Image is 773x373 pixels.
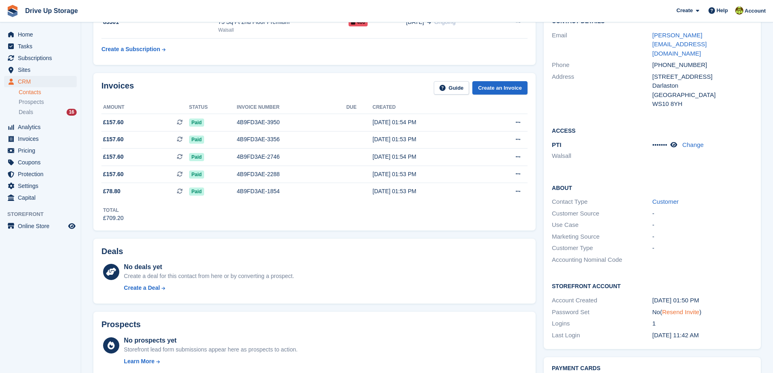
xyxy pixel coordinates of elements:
a: Prospects [19,98,77,106]
div: Create a deal for this contact from here or by converting a prospect. [124,272,294,280]
h2: Storefront Account [552,282,753,290]
a: menu [4,192,77,203]
img: stora-icon-8386f47178a22dfd0bd8f6a31ec36ba5ce8667c1dd55bd0f319d3a0aa187defe.svg [6,5,19,17]
h2: Prospects [101,320,141,329]
span: Create [676,6,693,15]
a: Deals 16 [19,108,77,116]
div: Address [552,72,652,109]
a: menu [4,76,77,87]
a: menu [4,168,77,180]
th: Amount [101,101,189,114]
div: Password Set [552,308,652,317]
div: [DATE] 01:54 PM [373,118,484,127]
div: 4B9FD3AE-3950 [237,118,347,127]
span: £157.60 [103,153,124,161]
span: Protection [18,168,67,180]
span: Ongoing [434,19,456,25]
div: [STREET_ADDRESS] [652,72,753,82]
a: Create a Subscription [101,42,166,57]
span: Home [18,29,67,40]
a: Create an Invoice [472,81,528,95]
span: Paid [189,136,204,144]
div: [PHONE_NUMBER] [652,60,753,70]
div: 4B9FD3AE-3356 [237,135,347,144]
div: Darlaston [652,81,753,91]
span: 400 [349,18,368,26]
span: Invoices [18,133,67,144]
div: 83301 [101,18,218,26]
span: Pricing [18,145,67,156]
div: [DATE] 01:53 PM [373,135,484,144]
div: [DATE] 01:50 PM [652,296,753,305]
div: 75 Sq Ft 2nd Floor Premium [218,18,349,26]
h2: Payment cards [552,365,753,372]
div: Marketing Source [552,232,652,241]
a: Guide [434,81,469,95]
div: - [652,244,753,253]
div: 16 [67,109,77,116]
span: Subscriptions [18,52,67,64]
div: Storefront lead form submissions appear here as prospects to action. [124,345,297,354]
div: Contact Type [552,197,652,207]
div: Learn More [124,357,154,366]
div: No prospects yet [124,336,297,345]
a: Contacts [19,88,77,96]
h2: Deals [101,247,123,256]
div: - [652,220,753,230]
a: Learn More [124,357,297,366]
span: CRM [18,76,67,87]
span: Paid [189,188,204,196]
span: Deals [19,108,33,116]
span: Storefront [7,210,81,218]
span: Prospects [19,98,44,106]
a: Create a Deal [124,284,294,292]
span: Account [745,7,766,15]
div: Customer Type [552,244,652,253]
a: menu [4,220,77,232]
div: [DATE] 01:54 PM [373,153,484,161]
a: menu [4,145,77,156]
div: Use Case [552,220,652,230]
div: WS10 8YH [652,99,753,109]
span: Paid [189,153,204,161]
span: Paid [189,170,204,179]
span: £157.60 [103,135,124,144]
th: Due [346,101,373,114]
span: Help [717,6,728,15]
span: Analytics [18,121,67,133]
div: No [652,308,753,317]
span: £78.80 [103,187,121,196]
div: - [652,232,753,241]
span: Paid [189,119,204,127]
div: No deals yet [124,262,294,272]
div: [DATE] 01:53 PM [373,187,484,196]
a: Preview store [67,221,77,231]
span: Online Store [18,220,67,232]
div: Total [103,207,124,214]
span: PTI [552,141,561,148]
a: menu [4,41,77,52]
th: Invoice number [237,101,347,114]
div: £709.20 [103,214,124,222]
span: Sites [18,64,67,75]
h2: Access [552,126,753,134]
div: 4B9FD3AE-1854 [237,187,347,196]
a: menu [4,64,77,75]
li: Walsall [552,151,652,161]
a: menu [4,180,77,192]
h2: About [552,183,753,192]
div: Logins [552,319,652,328]
a: menu [4,52,77,64]
div: 4B9FD3AE-2288 [237,170,347,179]
a: menu [4,157,77,168]
div: Last Login [552,331,652,340]
span: Capital [18,192,67,203]
th: Status [189,101,237,114]
th: Created [373,101,484,114]
div: Walsall [218,26,349,34]
span: £157.60 [103,118,124,127]
a: Resend Invite [662,308,700,315]
span: ••••••• [652,141,667,148]
div: 1 [652,319,753,328]
div: [GEOGRAPHIC_DATA] [652,91,753,100]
